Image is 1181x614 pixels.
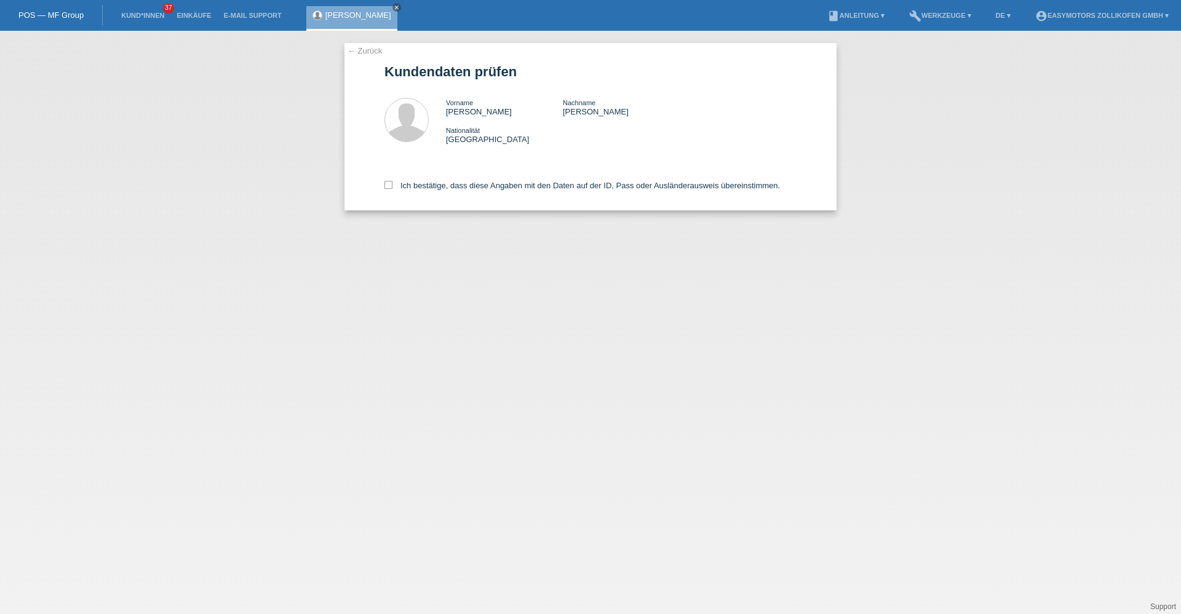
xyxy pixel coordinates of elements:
a: Kund*innen [115,12,170,19]
a: close [392,3,401,12]
i: close [394,4,400,10]
span: Nationalität [446,127,480,134]
span: Vorname [446,99,473,106]
i: account_circle [1035,10,1048,22]
span: Nachname [563,99,595,106]
h1: Kundendaten prüfen [384,64,797,79]
div: [PERSON_NAME] [563,98,680,116]
a: ← Zurück [348,46,382,55]
a: account_circleEasymotors Zollikofen GmbH ▾ [1029,12,1175,19]
a: DE ▾ [990,12,1017,19]
span: 37 [163,3,174,14]
a: buildWerkzeuge ▾ [903,12,977,19]
a: POS — MF Group [18,10,84,20]
div: [PERSON_NAME] [446,98,563,116]
a: Einkäufe [170,12,217,19]
a: bookAnleitung ▾ [821,12,891,19]
a: E-Mail Support [218,12,288,19]
label: Ich bestätige, dass diese Angaben mit den Daten auf der ID, Pass oder Ausländerausweis übereinsti... [384,181,780,190]
a: [PERSON_NAME] [325,10,391,20]
i: book [827,10,840,22]
a: Support [1150,602,1176,611]
i: build [909,10,921,22]
div: [GEOGRAPHIC_DATA] [446,126,563,144]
